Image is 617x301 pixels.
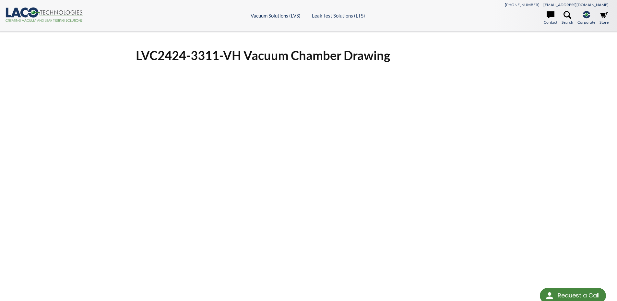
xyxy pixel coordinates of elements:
[544,291,555,301] img: round button
[136,47,481,63] h1: LVC2424-3311-VH Vacuum Chamber Drawing
[312,13,365,19] a: Leak Test Solutions (LTS)
[544,11,557,25] a: Contact
[251,13,301,19] a: Vacuum Solutions (LVS)
[505,2,540,7] a: [PHONE_NUMBER]
[562,11,573,25] a: Search
[543,2,609,7] a: [EMAIL_ADDRESS][DOMAIN_NAME]
[577,19,595,25] span: Corporate
[599,11,609,25] a: Store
